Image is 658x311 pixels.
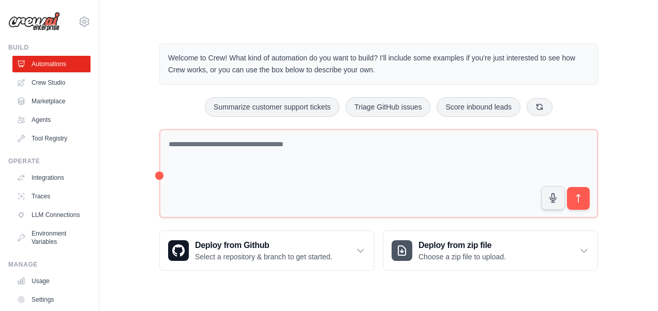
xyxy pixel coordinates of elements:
[346,97,430,117] button: Triage GitHub issues
[418,239,506,252] h3: Deploy from zip file
[168,52,589,76] p: Welcome to Crew! What kind of automation do you want to build? I'll include some examples if you'...
[195,252,332,262] p: Select a repository & branch to get started.
[12,273,91,289] a: Usage
[437,97,520,117] button: Score inbound leads
[8,43,91,52] div: Build
[12,112,91,128] a: Agents
[12,188,91,205] a: Traces
[8,157,91,165] div: Operate
[12,207,91,223] a: LLM Connections
[205,97,339,117] button: Summarize customer support tickets
[12,74,91,91] a: Crew Studio
[12,291,91,308] a: Settings
[12,130,91,147] a: Tool Registry
[12,169,91,186] a: Integrations
[8,260,91,269] div: Manage
[418,252,506,262] p: Choose a zip file to upload.
[12,93,91,110] a: Marketplace
[12,56,91,72] a: Automations
[12,225,91,250] a: Environment Variables
[195,239,332,252] h3: Deploy from Github
[8,12,60,32] img: Logo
